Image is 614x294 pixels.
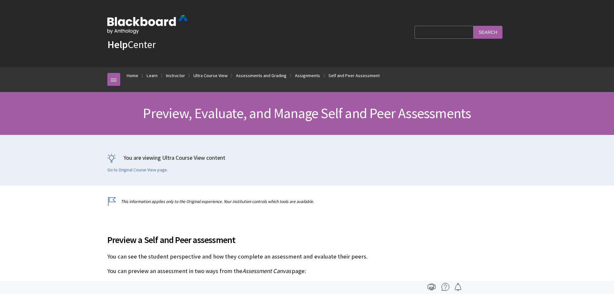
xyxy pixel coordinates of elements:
[193,72,228,80] a: Ultra Course View
[107,38,128,51] strong: Help
[107,154,507,162] p: You are viewing Ultra Course View content
[107,267,507,275] p: You can preview an assessment in two ways from the page:
[295,72,320,80] a: Assignments
[166,72,185,80] a: Instructor
[107,225,507,247] h2: Preview a Self and Peer assessment
[442,283,449,291] img: More help
[107,167,168,173] a: Go to Original Course View page.
[127,72,138,80] a: Home
[328,72,380,80] a: Self and Peer Assessment
[242,267,291,275] span: Assessment Canvas
[147,72,158,80] a: Learn
[107,252,507,261] p: You can see the student perspective and how they complete an assessment and evaluate their peers.
[107,38,156,51] a: HelpCenter
[454,283,462,291] img: Follow this page
[473,26,502,38] input: Search
[428,283,435,291] img: Print
[107,15,188,34] img: Blackboard by Anthology
[143,104,471,122] span: Preview, Evaluate, and Manage Self and Peer Assessments
[236,72,287,80] a: Assessments and Grading
[107,198,507,205] p: This information applies only to the Original experience. Your institution controls which tools a...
